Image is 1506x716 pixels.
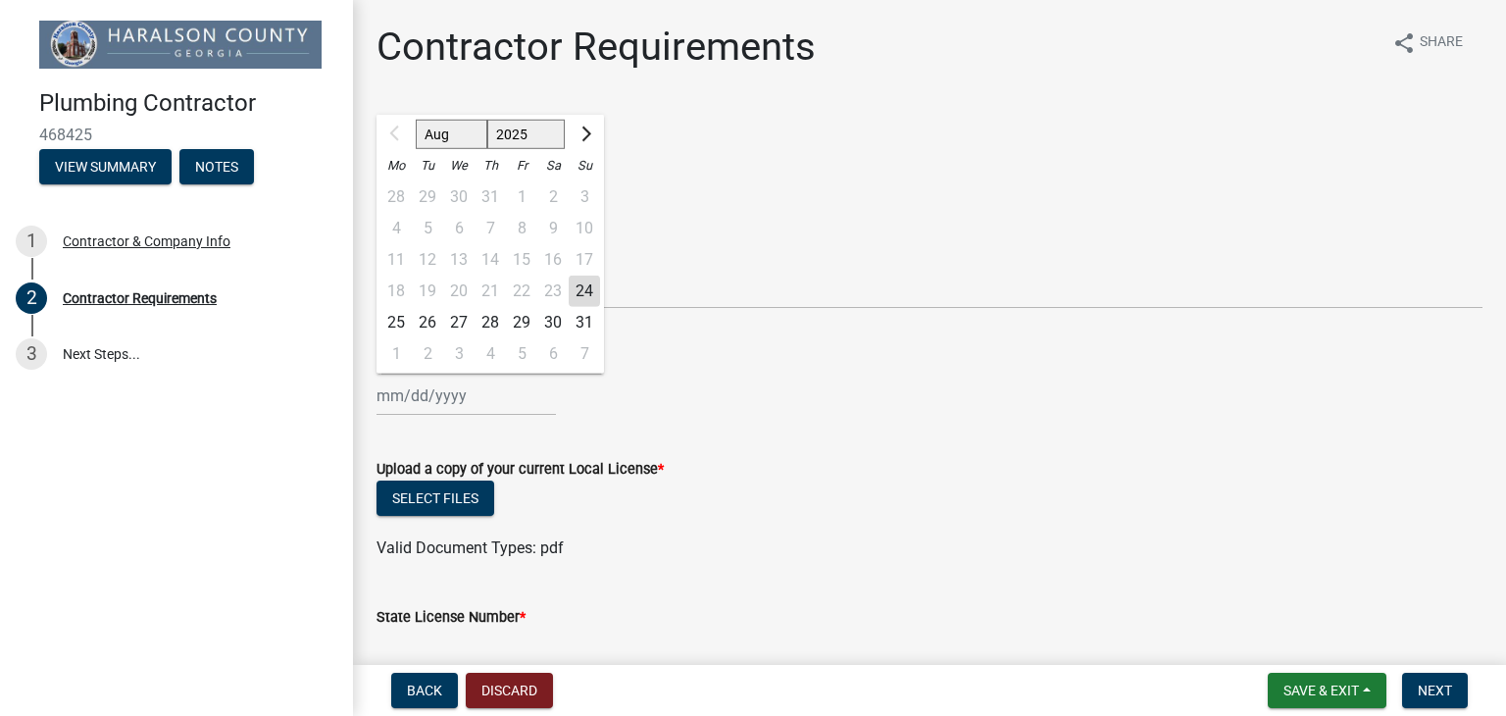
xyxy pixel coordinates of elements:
[537,338,569,370] div: Saturday, September 6, 2025
[376,24,816,71] h1: Contractor Requirements
[412,307,443,338] div: 26
[569,338,600,370] div: Sunday, September 7, 2025
[537,307,569,338] div: 30
[506,338,537,370] div: Friday, September 5, 2025
[443,307,475,338] div: Wednesday, August 27, 2025
[391,673,458,708] button: Back
[63,234,230,248] div: Contractor & Company Info
[475,338,506,370] div: Thursday, September 4, 2025
[475,307,506,338] div: Thursday, August 28, 2025
[1392,31,1416,55] i: share
[376,463,664,477] label: Upload a copy of your current Local License
[39,160,172,176] wm-modal-confirm: Summary
[487,120,566,149] select: Select year
[443,150,475,181] div: We
[407,683,442,698] span: Back
[569,338,600,370] div: 7
[466,673,553,708] button: Discard
[39,89,337,118] h4: Plumbing Contractor
[412,307,443,338] div: Tuesday, August 26, 2025
[1418,683,1452,698] span: Next
[443,307,475,338] div: 27
[569,307,600,338] div: Sunday, August 31, 2025
[443,338,475,370] div: 3
[380,307,412,338] div: 25
[475,150,506,181] div: Th
[376,481,494,516] button: Select files
[537,338,569,370] div: 6
[416,120,487,149] select: Select month
[573,119,596,150] button: Next month
[537,307,569,338] div: Saturday, August 30, 2025
[380,150,412,181] div: Mo
[39,149,172,184] button: View Summary
[16,338,47,370] div: 3
[179,149,254,184] button: Notes
[412,338,443,370] div: 2
[443,338,475,370] div: Wednesday, September 3, 2025
[1283,683,1359,698] span: Save & Exit
[376,538,564,557] span: Valid Document Types: pdf
[376,376,556,416] input: mm/dd/yyyy
[506,338,537,370] div: 5
[506,307,537,338] div: Friday, August 29, 2025
[39,126,314,144] span: 468425
[1377,24,1479,62] button: shareShare
[380,307,412,338] div: Monday, August 25, 2025
[412,150,443,181] div: Tu
[569,150,600,181] div: Su
[412,338,443,370] div: Tuesday, September 2, 2025
[376,611,526,625] label: State License Number
[1402,673,1468,708] button: Next
[16,226,47,257] div: 1
[63,291,217,305] div: Contractor Requirements
[506,150,537,181] div: Fr
[1420,31,1463,55] span: Share
[380,338,412,370] div: Monday, September 1, 2025
[179,160,254,176] wm-modal-confirm: Notes
[569,276,600,307] div: 24
[475,338,506,370] div: 4
[506,307,537,338] div: 29
[1268,673,1386,708] button: Save & Exit
[380,338,412,370] div: 1
[16,282,47,314] div: 2
[39,21,322,69] img: Haralson County, Georgia
[569,307,600,338] div: 31
[537,150,569,181] div: Sa
[569,276,600,307] div: Sunday, August 24, 2025
[475,307,506,338] div: 28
